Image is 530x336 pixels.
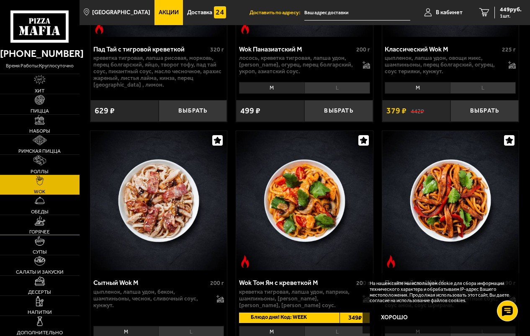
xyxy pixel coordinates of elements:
span: Дополнительно [17,330,63,335]
a: Острое блюдоПо-китайски Wok M [382,131,519,270]
s: 442 ₽ [411,107,424,115]
div: Wok Том Ям с креветкой M [239,279,354,287]
span: 1 шт. [500,13,522,18]
p: креветка тигровая, лапша рисовая, морковь, перец болгарский, яйцо, творог тофу, пад тай соус, пик... [93,55,224,88]
span: Десерты [28,290,51,295]
span: 379 ₽ [386,107,407,115]
span: 629 ₽ [95,107,115,115]
div: Wok Паназиатский M [239,45,354,53]
span: Хит [35,88,44,93]
p: цыпленок, лапша удон, бекон, шампиньоны, чеснок, сливочный соус, кунжут. [93,289,211,308]
span: Доставка [187,10,212,15]
span: Салаты и закуски [16,269,64,274]
input: Ваш адрес доставки [304,5,410,21]
img: Острое блюдо [239,21,252,34]
span: 349 ₽ [340,313,370,323]
li: L [450,82,516,94]
button: Хорошо [370,309,419,326]
div: Сытный Wok M [93,279,208,287]
span: Римская пицца [18,149,61,154]
img: Острое блюдо [239,255,252,268]
span: WOK [34,189,45,194]
span: Блюдо дня! Код: WEEK [239,313,315,323]
div: Классический Wok M [385,45,500,53]
img: По-китайски Wok M [382,131,519,270]
span: В кабинет [436,10,463,15]
span: Пицца [31,108,49,113]
span: 449 руб. [500,7,522,13]
div: Пад Тай с тигровой креветкой [93,45,208,53]
span: 499 ₽ [240,107,260,115]
li: M [385,82,450,94]
img: 15daf4d41897b9f0e9f617042186c801.svg [214,6,226,19]
span: Супы [33,249,47,254]
li: L [304,82,370,94]
p: креветка тигровая, лапша удон, паприка, шампиньоны, [PERSON_NAME], [PERSON_NAME], [PERSON_NAME] с... [239,289,357,308]
span: 200 г [356,280,370,287]
p: лосось, креветка тигровая, лапша удон, [PERSON_NAME], огурец, перец болгарский, укроп, азиатский ... [239,55,357,74]
span: Доставить по адресу: [250,10,304,15]
img: Сытный Wok M [90,131,227,270]
p: цыпленок, лапша удон, овощи микс, шампиньоны, перец болгарский, огурец, соус терияки, кунжут. [385,55,503,74]
span: Горячее [29,229,50,234]
span: Акции [159,10,179,15]
li: M [239,82,304,94]
img: Острое блюдо [385,255,397,268]
p: На нашем сайте мы используем cookie для сбора информации технического характера и обрабатываем IP... [370,281,510,304]
span: 225 г [502,46,516,53]
span: Наборы [29,128,50,133]
button: Выбрать [450,100,519,122]
span: [GEOGRAPHIC_DATA] [92,10,150,15]
button: Выбрать [304,100,373,122]
span: 200 г [356,46,370,53]
span: 200 г [210,280,224,287]
img: Острое блюдо [93,21,105,34]
span: Обеды [31,209,49,214]
img: Wok Том Ям с креветкой M [236,131,373,270]
span: Напитки [28,310,52,315]
span: Роллы [31,169,49,174]
a: Острое блюдоWok Том Ям с креветкой M [236,131,373,270]
span: 320 г [210,46,224,53]
button: Выбрать [159,100,227,122]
